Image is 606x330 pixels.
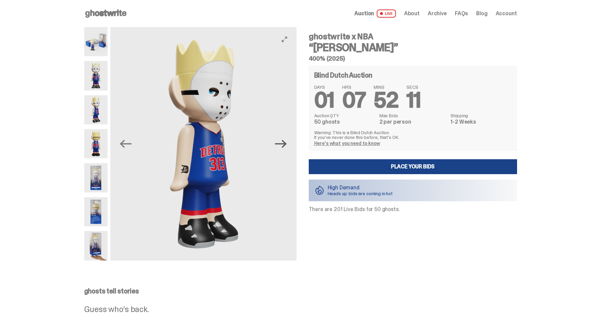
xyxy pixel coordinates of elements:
span: DAYS [314,85,334,89]
p: High Demand [328,185,393,190]
span: 11 [406,86,421,114]
dd: 1-2 Weeks [450,119,511,125]
dd: 50 ghosts [314,119,375,125]
dt: Auction QTY [314,113,375,118]
span: Auction [354,11,374,16]
img: Eminem_NBA_400_13.png [84,197,108,226]
img: eminem%20scale.png [84,231,108,260]
p: Heads up: bids are coming in hot [328,191,393,196]
img: Eminem_NBA_400_10.png [84,27,108,56]
img: Eminem_NBA_400_12.png [84,163,108,192]
a: Here's what you need to know [314,140,380,146]
button: Previous [118,136,133,151]
img: Copy%20of%20Eminem_NBA_400_1.png [84,61,108,90]
a: FAQs [455,11,468,16]
h3: “[PERSON_NAME]” [309,42,517,53]
span: 07 [342,86,366,114]
p: ghosts tell stories [84,288,517,294]
button: View full-screen [280,35,288,43]
a: Place your Bids [309,159,517,174]
a: About [404,11,420,16]
a: Auction LIVE [354,9,396,18]
span: 52 [374,86,398,114]
a: Archive [428,11,447,16]
span: 01 [314,86,334,114]
dt: Shipping [450,113,511,118]
dd: 2 per person [379,119,447,125]
img: Copy%20of%20Eminem_NBA_400_3.png [84,95,108,124]
p: Warning: This is a Blind Dutch Auction. If you’ve never done this before, that’s OK. [314,130,512,140]
span: MINS [374,85,398,89]
button: Next [274,136,288,151]
h4: Blind Dutch Auction [314,72,372,79]
a: Account [496,11,517,16]
span: SECS [406,85,421,89]
img: Copy%20of%20Eminem_NBA_400_6.png [84,129,108,158]
h5: 400% (2025) [309,56,517,62]
img: Copy%20of%20Eminem_NBA_400_3.png [110,27,297,261]
dt: Max Bids [379,113,447,118]
p: There are 201 Live Bids for 50 ghosts. [309,207,517,212]
span: LIVE [377,9,396,18]
a: Blog [476,11,487,16]
h4: ghostwrite x NBA [309,33,517,41]
span: HRS [342,85,366,89]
